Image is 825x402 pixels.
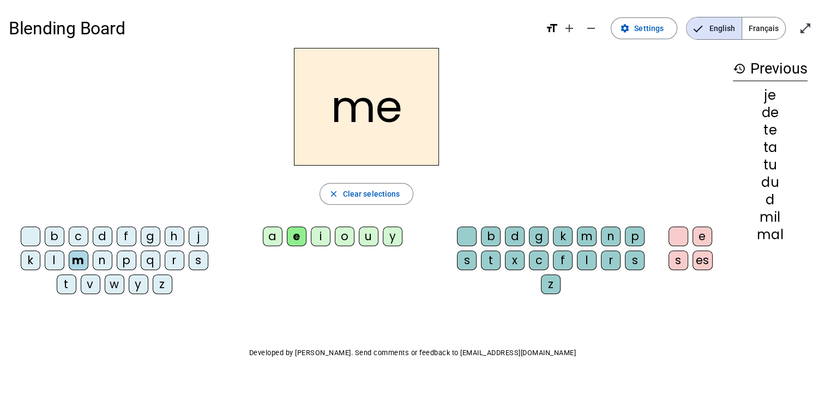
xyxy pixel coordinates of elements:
[733,228,808,241] div: mal
[620,23,630,33] mat-icon: settings
[733,106,808,119] div: de
[383,227,402,246] div: y
[733,57,808,81] h3: Previous
[577,251,597,270] div: l
[505,227,525,246] div: d
[320,183,414,205] button: Clear selections
[634,22,664,35] span: Settings
[686,17,786,40] mat-button-toggle-group: Language selection
[343,187,400,200] span: Clear selections
[45,251,64,270] div: l
[189,251,208,270] div: s
[9,346,816,360] p: Developed by [PERSON_NAME]. Send comments or feedback to [EMAIL_ADDRESS][DOMAIN_NAME]
[558,17,580,39] button: Increase font size
[733,62,746,75] mat-icon: history
[611,17,677,39] button: Settings
[580,17,602,39] button: Decrease font size
[93,227,112,246] div: d
[57,275,76,294] div: t
[294,48,439,166] h2: me
[733,141,808,154] div: ta
[733,211,808,224] div: mil
[799,22,812,35] mat-icon: open_in_full
[625,227,645,246] div: p
[585,22,598,35] mat-icon: remove
[335,227,354,246] div: o
[669,251,688,270] div: s
[105,275,124,294] div: w
[69,227,88,246] div: c
[263,227,282,246] div: a
[742,17,785,39] span: Français
[553,227,573,246] div: k
[625,251,645,270] div: s
[733,193,808,206] div: d
[692,227,712,246] div: e
[311,227,330,246] div: i
[141,251,160,270] div: q
[545,22,558,35] mat-icon: format_size
[529,227,549,246] div: g
[9,11,537,46] h1: Blending Board
[529,251,549,270] div: c
[81,275,100,294] div: v
[457,251,477,270] div: s
[129,275,148,294] div: y
[329,189,339,199] mat-icon: close
[189,227,208,246] div: j
[553,251,573,270] div: f
[21,251,40,270] div: k
[733,159,808,172] div: tu
[794,17,816,39] button: Enter full screen
[93,251,112,270] div: n
[687,17,742,39] span: English
[165,251,184,270] div: r
[563,22,576,35] mat-icon: add
[733,89,808,102] div: je
[601,251,621,270] div: r
[153,275,172,294] div: z
[733,124,808,137] div: te
[577,227,597,246] div: m
[481,227,501,246] div: b
[692,251,713,270] div: es
[141,227,160,246] div: g
[117,251,136,270] div: p
[733,176,808,189] div: du
[69,251,88,270] div: m
[601,227,621,246] div: n
[359,227,378,246] div: u
[165,227,184,246] div: h
[117,227,136,246] div: f
[481,251,501,270] div: t
[287,227,306,246] div: e
[45,227,64,246] div: b
[505,251,525,270] div: x
[541,275,561,294] div: z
